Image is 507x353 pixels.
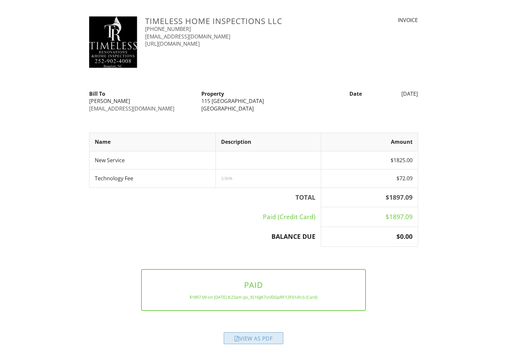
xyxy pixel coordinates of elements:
[89,90,105,97] strong: Bill To
[201,97,306,105] div: 115 [GEOGRAPHIC_DATA]
[310,90,366,97] div: Date
[201,105,306,112] div: [GEOGRAPHIC_DATA]
[89,169,215,188] td: Technology Fee
[321,133,418,151] th: Amount
[321,227,418,247] th: $0.00
[321,188,418,207] th: $1897.09
[342,16,418,24] div: INVOICE
[145,33,230,40] a: [EMAIL_ADDRESS][DOMAIN_NAME]
[89,207,321,227] td: Paid (Credit Card)
[321,151,418,169] td: $1825.00
[321,207,418,227] td: $1897.09
[321,169,418,188] td: $72.09
[152,294,355,300] div: $1897.09 on [DATE] 8:23am (pi_3S16jJK7snlDGpRF12F61dIU) (Card)
[89,151,215,169] td: New Service
[89,133,215,151] th: Name
[89,97,193,105] div: [PERSON_NAME]
[145,25,191,33] a: [PHONE_NUMBER]
[89,105,174,112] a: [EMAIL_ADDRESS][DOMAIN_NAME]
[89,227,321,247] th: BALANCE DUE
[366,90,422,97] div: [DATE]
[201,90,224,97] strong: Property
[215,133,321,151] th: Description
[224,337,283,344] a: View as PDF
[145,40,200,47] a: [URL][DOMAIN_NAME]
[145,16,334,25] h3: Timeless Home Inspections LLC
[152,280,355,289] h3: PAID
[221,176,316,181] div: 3.95%
[224,332,283,344] div: View as PDF
[89,188,321,207] th: TOTAL
[89,16,138,68] img: THI_Logo-modified.png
